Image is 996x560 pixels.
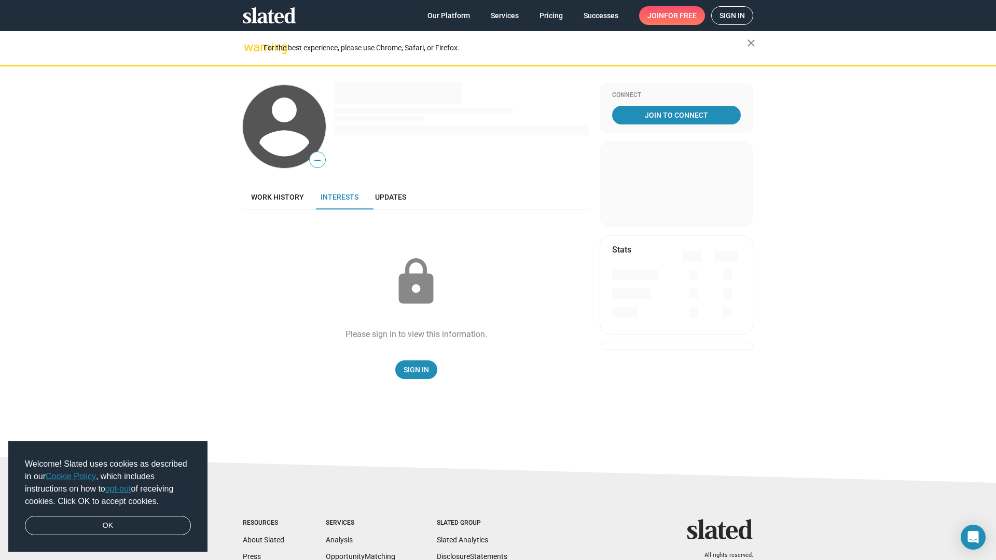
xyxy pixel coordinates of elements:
mat-icon: warning [244,41,256,53]
a: opt-out [105,484,131,493]
span: Successes [584,6,618,25]
a: Updates [367,185,414,209]
mat-icon: lock [390,256,442,308]
div: cookieconsent [8,441,208,552]
a: Cookie Policy [46,472,96,481]
a: Sign In [395,360,437,379]
a: Pricing [531,6,571,25]
a: Sign in [711,6,753,25]
div: Services [326,519,395,527]
div: Connect [612,91,741,100]
span: Welcome! Slated uses cookies as described in our , which includes instructions on how to of recei... [25,458,191,508]
span: Work history [251,193,304,201]
span: Join [647,6,697,25]
div: Open Intercom Messenger [961,525,986,550]
span: Our Platform [427,6,470,25]
span: for free [664,6,697,25]
div: For the best experience, please use Chrome, Safari, or Firefox. [264,41,747,55]
span: Interests [321,193,358,201]
span: — [310,153,325,167]
span: Updates [375,193,406,201]
a: Work history [243,185,312,209]
div: Please sign in to view this information. [345,329,487,340]
a: dismiss cookie message [25,516,191,536]
a: Successes [575,6,627,25]
a: Our Platform [419,6,478,25]
a: Joinfor free [639,6,705,25]
div: Resources [243,519,284,527]
span: Join To Connect [614,106,739,124]
a: Analysis [326,536,353,544]
a: Interests [312,185,367,209]
a: About Slated [243,536,284,544]
mat-icon: close [745,37,757,49]
span: Pricing [539,6,563,25]
a: Slated Analytics [437,536,488,544]
a: Join To Connect [612,106,741,124]
span: Services [491,6,519,25]
span: Sign in [720,7,745,24]
mat-card-title: Stats [612,244,631,255]
span: Sign In [404,360,429,379]
div: Slated Group [437,519,507,527]
a: Services [482,6,527,25]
